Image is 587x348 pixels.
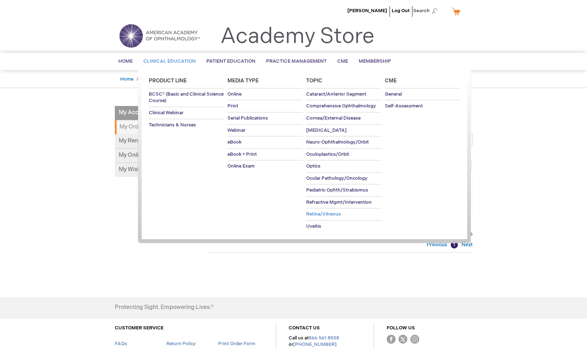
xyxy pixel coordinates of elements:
span: Cme [385,78,397,84]
a: CUSTOMER SERVICE [115,325,163,331]
a: Next [460,242,473,248]
span: Oculoplastics/Orbit [306,151,349,157]
span: Patient Education [206,58,255,64]
a: My Wish List [115,163,195,177]
a: Return Policy [166,341,196,347]
h4: Protecting Sight. Empowering Lives.® [115,304,214,311]
a: Academy Store [220,24,375,49]
span: BCSC® (Basic and Clinical Science Course) [149,91,224,104]
span: Uveitis [306,223,321,229]
span: Search [413,4,440,18]
a: [PERSON_NAME] [347,8,387,14]
a: My Online Products [115,149,195,163]
span: Refractive Mgmt/Intervention [306,199,372,205]
span: CME [337,58,348,64]
span: eBook + Print [228,151,257,157]
span: Online [228,91,241,97]
span: Neuro-Ophthalmology/Orbit [306,139,369,145]
img: Twitter [398,335,407,344]
span: Media Type [228,78,259,84]
span: Optics [306,163,321,169]
a: CONTACT US [289,325,320,331]
img: Facebook [387,335,396,344]
span: Cornea/External Disease [306,115,361,121]
span: Home [118,58,133,64]
a: My Renewals [115,134,195,149]
span: Ocular Pathology/Oncology [306,175,367,181]
span: Membership [359,58,391,64]
span: Pediatric Ophth/Strabismus [306,187,368,193]
span: [MEDICAL_DATA] [306,127,347,133]
a: 866.561.8558 [309,335,339,341]
span: Print [228,103,238,109]
span: Retina/Vitreous [306,211,341,217]
span: Technicians & Nurses [149,122,196,128]
a: FAQs [115,341,127,347]
span: Comprehensive Ophthalmology [306,103,376,109]
span: Practice Management [266,58,327,64]
span: Serial Publications [228,115,268,121]
a: Log Out [392,8,410,14]
span: Self-Assessment [385,103,423,109]
span: Topic [306,78,322,84]
span: Online Exam [228,163,255,169]
a: [PHONE_NUMBER] [293,342,337,347]
a: 1 [451,241,458,248]
strong: My Orders [115,120,195,134]
span: Clinical Webinar [149,110,184,116]
span: eBook [228,139,241,145]
span: General [385,91,402,97]
span: Clinical Education [143,58,196,64]
a: Print Order Form [218,341,255,347]
span: Product Line [149,78,187,84]
img: instagram [410,335,419,344]
span: Webinar [228,127,245,133]
a: FOLLOW US [387,325,415,331]
a: Previous [427,242,449,248]
span: Cataract/Anterior Segment [306,91,366,97]
a: Home [120,76,133,82]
